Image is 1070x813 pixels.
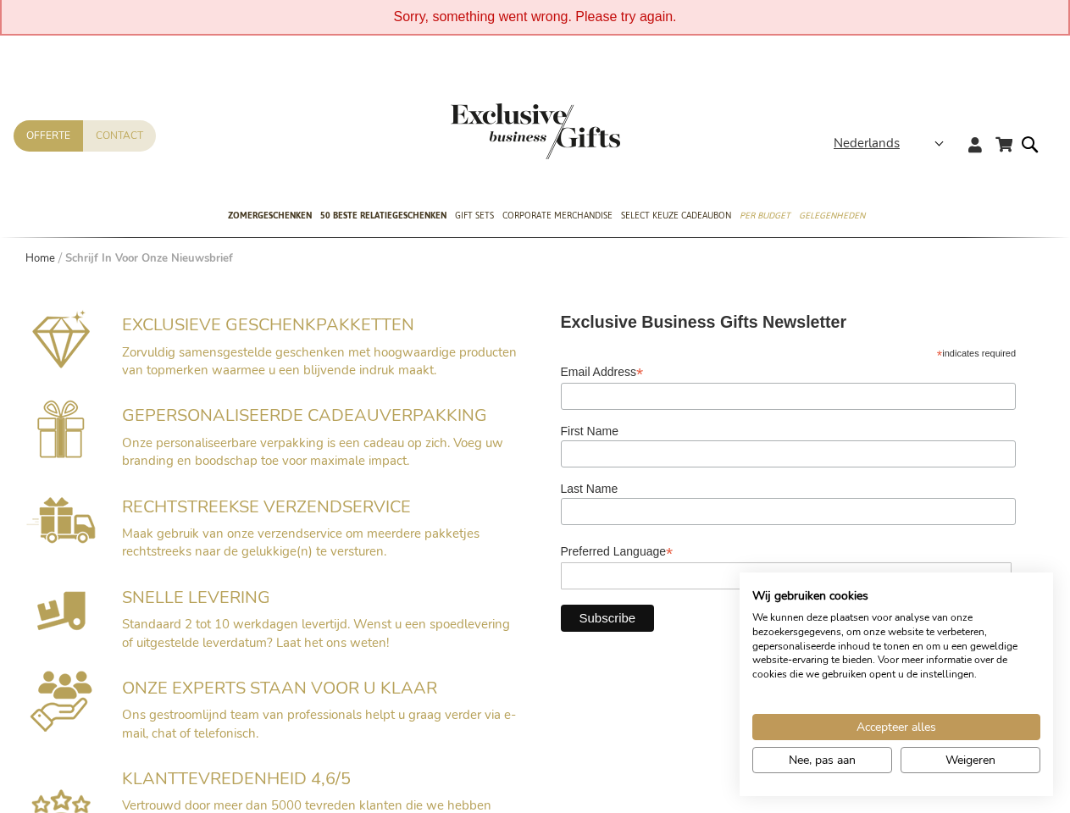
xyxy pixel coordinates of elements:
[26,497,96,544] img: Rechtstreekse Verzendservice
[451,103,535,159] a: store logo
[393,9,676,24] span: Sorry, something went wrong. Please try again.
[799,207,865,224] span: Gelegenheden
[122,434,503,469] span: Onze personaliseerbare verpakking is een cadeau op zich. Voeg uw branding en boodschap toe voor m...
[561,360,1017,380] label: Email Address
[83,120,156,152] a: Contact
[752,747,892,773] button: Pas cookie voorkeuren aan
[37,400,85,458] img: Gepersonaliseerde cadeauverpakking voorzien van uw branding
[320,196,446,238] a: 50 beste relatiegeschenken
[122,616,510,650] span: Standaard 2 tot 10 werkdagen levertijd. Wenst u een spoedlevering of uitgestelde leverdatum? Laat...
[122,525,480,560] span: Maak gebruik van onze verzendservice om meerdere pakketjes rechtstreeks naar de gelukkige(n) te v...
[228,196,312,238] a: Zomergeschenken
[561,313,1035,332] h2: Exclusive Business Gifts Newsletter
[25,251,55,266] a: Home
[621,196,731,238] a: Select Keuze Cadeaubon
[945,751,995,769] span: Weigeren
[561,424,1017,438] label: First Name
[789,751,856,769] span: Nee, pas aan
[901,747,1040,773] button: Alle cookies weigeren
[451,103,620,159] img: Exclusive Business gifts logo
[122,344,517,379] span: Zorvuldig samensgestelde geschenken met hoogwaardige producten van topmerken waarmee u een blijve...
[857,718,936,736] span: Accepteer alles
[455,207,494,224] span: Gift Sets
[561,344,1017,360] div: indicates required
[799,196,865,238] a: Gelegenheden
[502,207,613,224] span: Corporate Merchandise
[834,134,900,153] span: Nederlands
[14,120,83,152] a: Offerte
[752,714,1040,740] button: Accepteer alle cookies
[122,586,270,609] span: SNELLE LEVERING
[561,605,655,632] input: Subscribe
[320,207,446,224] span: 50 beste relatiegeschenken
[752,589,1040,604] h2: Wij gebruiken cookies
[122,677,437,700] span: ONZE EXPERTS STAAN VOOR U KLAAR
[621,207,731,224] span: Select Keuze Cadeaubon
[32,308,91,368] img: Exclusieve geschenkpakketten mét impact
[455,196,494,238] a: Gift Sets
[228,207,312,224] span: Zomergeschenken
[502,196,613,238] a: Corporate Merchandise
[122,404,487,427] span: GEPERSONALISEERDE CADEAUVERPAKKING
[65,251,233,266] strong: Schrijf In Voor Onze Nieuwsbrief
[122,495,411,518] span: RECHTSTREEKSE VERZENDSERVICE
[740,207,790,224] span: Per Budget
[740,196,790,238] a: Per Budget
[122,767,351,790] span: KLANTTEVREDENHEID 4,6/5
[561,482,1017,495] label: Last Name
[26,531,96,548] a: Rechtstreekse Verzendservice
[122,706,516,741] span: Ons gestroomlijnd team van professionals helpt u graag verder via e-mail, chat of telefonisch.
[122,313,414,336] span: EXCLUSIEVE GESCHENKPAKKETTEN
[561,539,1017,560] label: Preferred Language
[752,611,1040,682] p: We kunnen deze plaatsen voor analyse van onze bezoekersgegevens, om onze website te verbeteren, g...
